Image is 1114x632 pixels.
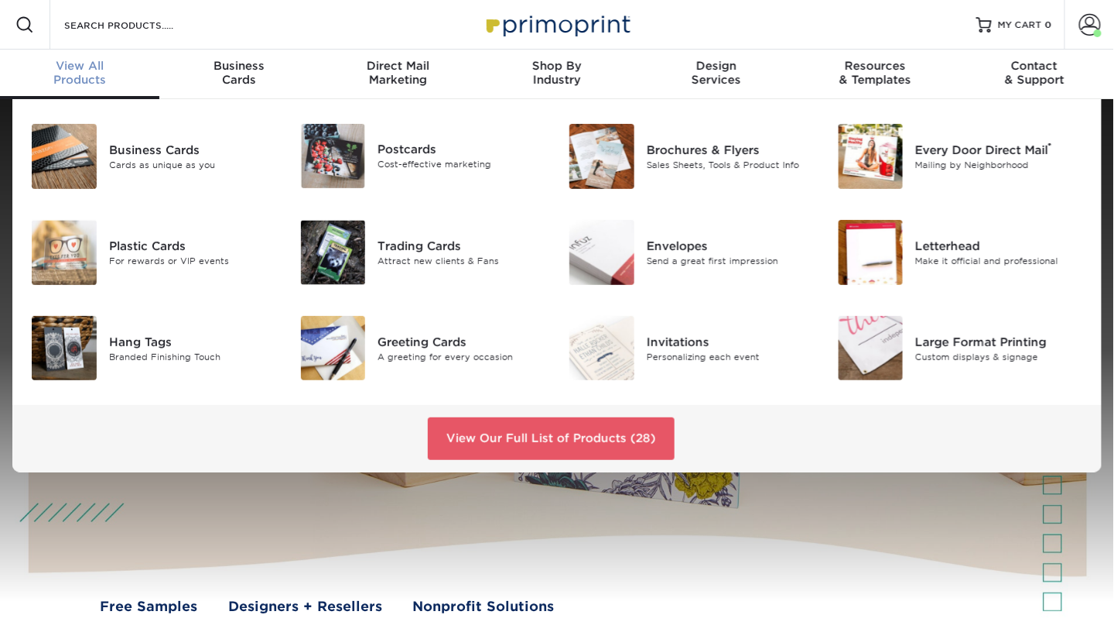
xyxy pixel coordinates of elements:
[647,350,815,363] div: Personalizing each event
[838,214,1084,291] a: Letterhead Letterhead Make it official and professional
[109,254,277,267] div: For rewards or VIP events
[915,159,1083,172] div: Mailing by Neighborhood
[839,316,904,381] img: Large Format Printing
[569,310,815,387] a: Invitations Invitations Personalizing each event
[318,59,477,87] div: Marketing
[647,142,815,159] div: Brochures & Flyers
[428,417,675,459] a: View Our Full List of Products (28)
[228,596,382,617] a: Designers + Resellers
[796,50,955,99] a: Resources& Templates
[301,124,366,188] img: Postcards
[838,118,1084,195] a: Every Door Direct Mail Every Door Direct Mail® Mailing by Neighborhood
[301,220,366,285] img: Trading Cards
[569,118,815,195] a: Brochures & Flyers Brochures & Flyers Sales Sheets, Tools & Product Info
[569,124,634,189] img: Brochures & Flyers
[318,50,477,99] a: Direct MailMarketing
[480,8,634,41] img: Primoprint
[31,118,277,195] a: Business Cards Business Cards Cards as unique as you
[955,50,1114,99] a: Contact& Support
[1045,19,1052,30] span: 0
[477,59,637,73] span: Shop By
[159,59,319,73] span: Business
[637,59,796,73] span: Design
[378,350,545,363] div: A greeting for every occasion
[647,333,815,350] div: Invitations
[109,237,277,254] div: Plastic Cards
[300,214,546,291] a: Trading Cards Trading Cards Attract new clients & Fans
[796,59,955,73] span: Resources
[109,333,277,350] div: Hang Tags
[796,59,955,87] div: & Templates
[300,118,546,194] a: Postcards Postcards Cost-effective marketing
[915,350,1083,363] div: Custom displays & signage
[647,159,815,172] div: Sales Sheets, Tools & Product Info
[159,50,319,99] a: BusinessCards
[915,333,1083,350] div: Large Format Printing
[378,237,545,254] div: Trading Cards
[301,316,366,381] img: Greeting Cards
[109,159,277,172] div: Cards as unique as you
[838,310,1084,387] a: Large Format Printing Large Format Printing Custom displays & signage
[839,124,904,189] img: Every Door Direct Mail
[109,142,277,159] div: Business Cards
[378,141,545,158] div: Postcards
[31,310,277,387] a: Hang Tags Hang Tags Branded Finishing Touch
[378,333,545,350] div: Greeting Cards
[413,596,555,617] a: Nonprofit Solutions
[32,220,97,285] img: Plastic Cards
[569,220,634,285] img: Envelopes
[318,59,477,73] span: Direct Mail
[109,350,277,363] div: Branded Finishing Touch
[159,59,319,87] div: Cards
[477,59,637,87] div: Industry
[32,316,97,381] img: Hang Tags
[647,254,815,267] div: Send a great first impression
[955,59,1114,73] span: Contact
[955,59,1114,87] div: & Support
[569,316,634,381] img: Invitations
[915,142,1083,159] div: Every Door Direct Mail
[477,50,637,99] a: Shop ByIndustry
[31,214,277,291] a: Plastic Cards Plastic Cards For rewards or VIP events
[100,596,197,617] a: Free Samples
[32,124,97,189] img: Business Cards
[1048,141,1052,152] sup: ®
[378,254,545,267] div: Attract new clients & Fans
[637,50,796,99] a: DesignServices
[915,237,1083,254] div: Letterhead
[915,254,1083,267] div: Make it official and professional
[647,237,815,254] div: Envelopes
[63,15,214,34] input: SEARCH PRODUCTS.....
[300,310,546,387] a: Greeting Cards Greeting Cards A greeting for every occasion
[569,214,815,291] a: Envelopes Envelopes Send a great first impression
[998,19,1042,32] span: MY CART
[378,158,545,171] div: Cost-effective marketing
[839,220,904,285] img: Letterhead
[637,59,796,87] div: Services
